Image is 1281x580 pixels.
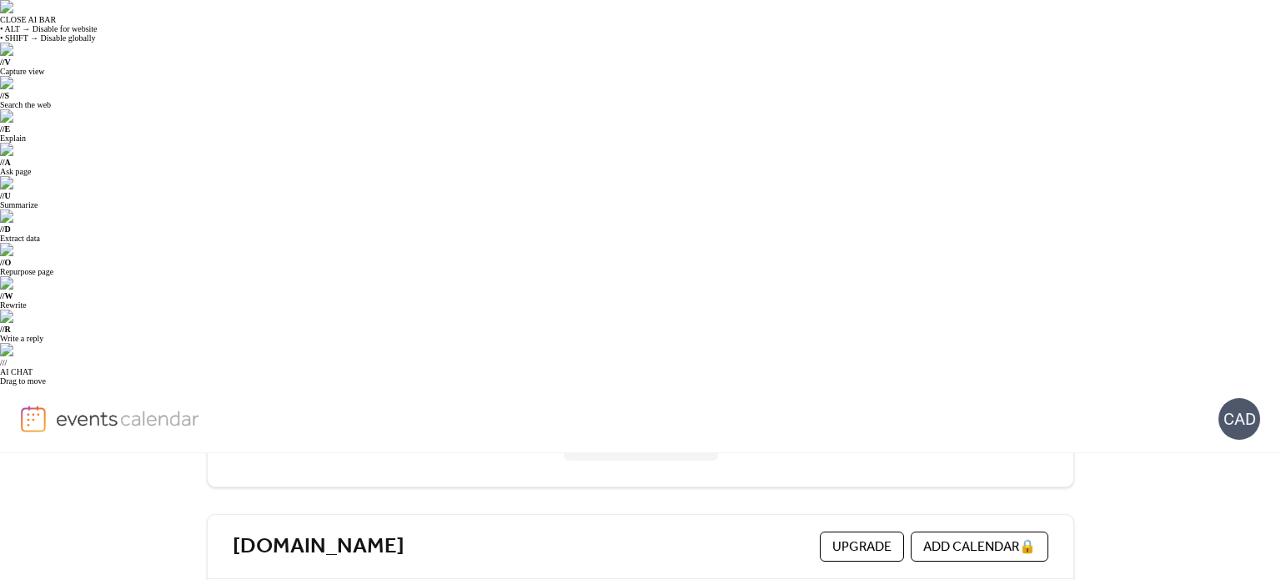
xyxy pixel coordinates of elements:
img: logo [21,406,46,432]
div: CAD [1218,398,1260,440]
a: [DOMAIN_NAME] [233,533,404,561]
img: logo-type [56,406,200,431]
span: Upgrade [832,537,892,557]
button: Upgrade [820,532,904,562]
